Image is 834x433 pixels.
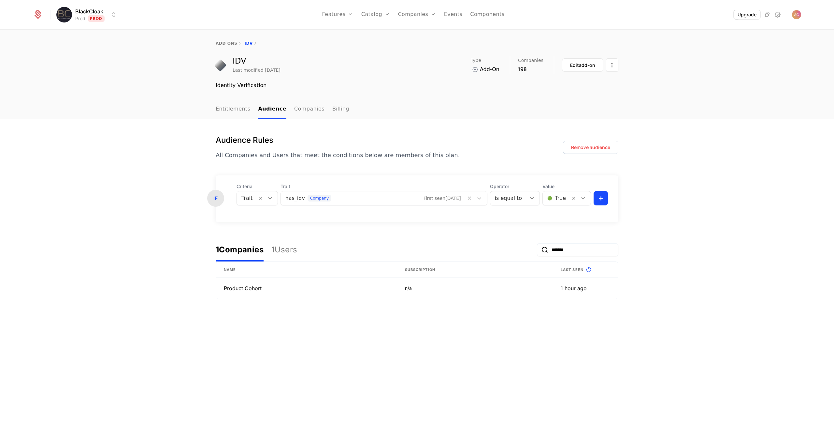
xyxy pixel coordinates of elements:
[88,15,105,22] span: Prod
[216,100,618,119] nav: Main
[216,100,251,119] a: Entitlements
[562,58,603,72] button: Editadd-on
[480,66,499,73] span: Add-On
[763,11,771,19] a: Integrations
[561,267,583,273] span: Last seen
[216,151,460,160] p: All Companies and Users that meet the conditions below are members of this plan.
[216,82,618,89] div: Identity Verification
[258,100,287,119] a: Audience
[216,100,349,119] ul: Choose Sub Page
[594,191,608,205] button: +
[405,285,545,291] div: n/a
[56,7,72,22] img: BlackCloak
[216,135,460,145] h1: Audience Rules
[216,262,397,278] th: Name
[571,144,610,151] div: Remove audience
[518,58,543,63] span: Companies
[58,7,118,22] button: Select environment
[216,41,237,46] a: add ons
[216,245,264,255] div: 1 Companies
[570,62,595,68] div: Edit add-on
[606,58,618,72] button: Select action
[280,183,487,190] span: Trait
[563,141,618,154] button: Remove audience
[518,65,543,73] div: 198
[332,100,349,119] a: Billing
[792,10,801,19] img: Andrei Coman
[774,11,782,19] a: Settings
[75,7,103,15] span: BlackCloak
[216,278,397,299] td: Product Cohort
[553,278,618,299] td: 1 hour ago
[216,238,297,261] div: ariaLabel
[490,183,540,190] span: Operator
[233,57,280,65] div: IDV
[397,262,553,278] th: Subscription
[271,245,297,255] div: 1 Users
[233,67,280,73] div: Last modified [DATE]
[294,100,324,119] a: Companies
[542,183,591,190] span: Value
[471,58,481,63] span: Type
[237,183,278,190] span: Criteria
[207,190,224,207] div: IF
[792,10,801,19] button: Open user button
[75,15,85,22] div: Prod
[734,10,760,19] button: Upgrade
